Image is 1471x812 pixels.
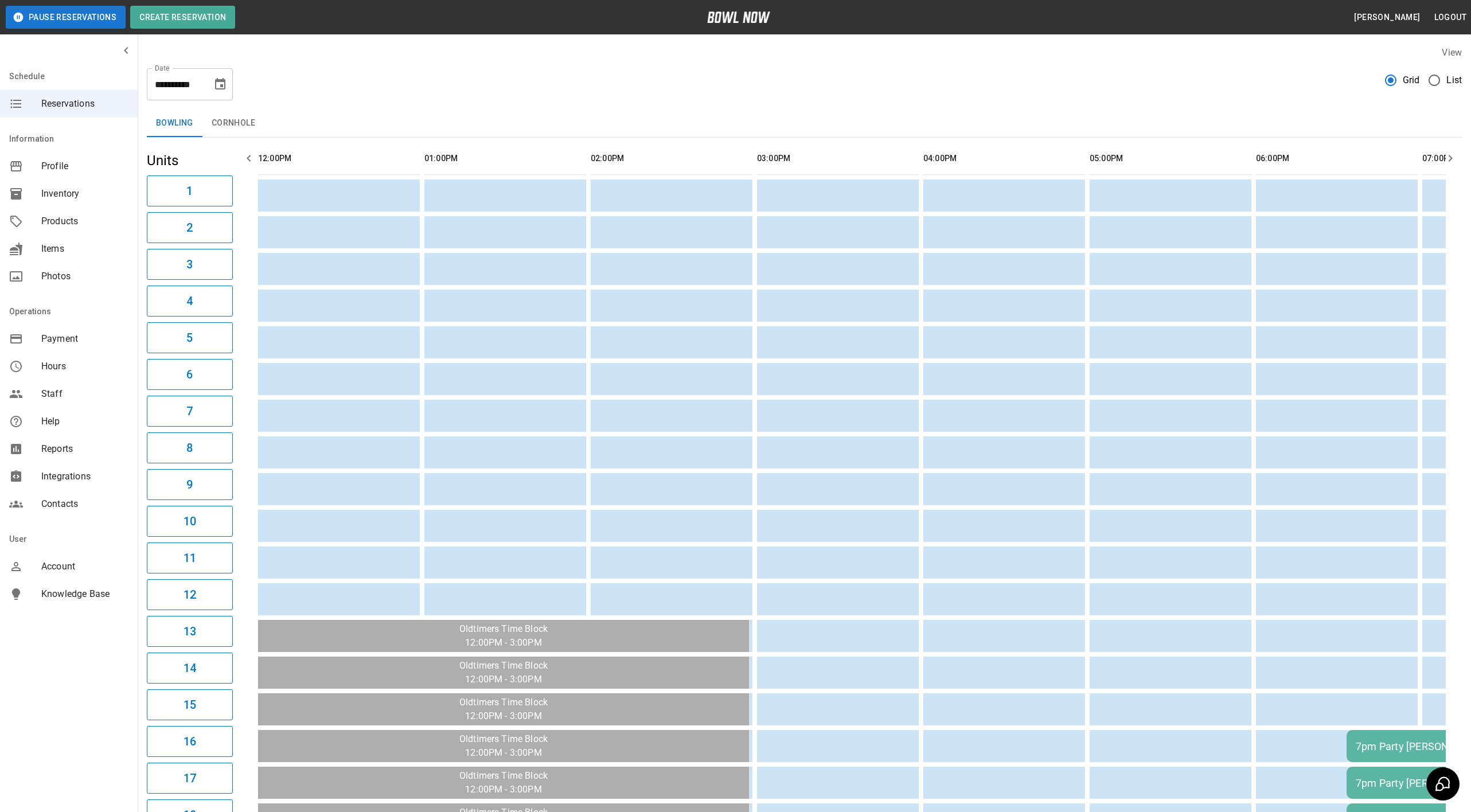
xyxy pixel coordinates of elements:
span: Reports [41,442,128,456]
button: 9 [147,469,233,500]
button: 10 [147,506,233,537]
button: 14 [147,653,233,684]
span: Payment [41,332,128,346]
h6: 7 [186,402,193,420]
h6: 11 [184,549,196,567]
button: 13 [147,616,233,647]
button: 16 [147,726,233,757]
span: Profile [41,159,128,173]
button: 3 [147,249,233,280]
span: Contacts [41,497,128,511]
button: Logout [1430,7,1471,28]
span: Products [41,214,128,228]
h6: 2 [186,218,193,237]
th: 01:00PM [424,142,586,175]
button: 7 [147,396,233,427]
h6: 9 [186,475,193,494]
img: logo [707,11,770,23]
button: Create Reservation [130,6,235,29]
span: Hours [41,360,128,373]
button: 5 [147,322,233,353]
span: Staff [41,387,128,401]
h6: 10 [184,512,196,530]
span: Photos [41,270,128,283]
button: 12 [147,579,233,610]
button: 6 [147,359,233,390]
h6: 1 [186,182,193,200]
h6: 15 [184,696,196,714]
span: Integrations [41,470,128,483]
div: inventory tabs [147,110,1462,137]
h6: 14 [184,659,196,677]
button: Cornhole [202,110,264,137]
h6: 3 [186,255,193,274]
h6: 17 [184,769,196,787]
span: Grid [1403,73,1420,87]
span: Help [41,415,128,428]
span: Account [41,560,128,573]
h6: 5 [186,329,193,347]
span: List [1446,73,1462,87]
h6: 8 [186,439,193,457]
button: 2 [147,212,233,243]
th: 12:00PM [258,142,420,175]
label: View [1442,47,1462,58]
th: 03:00PM [757,142,919,175]
button: Pause Reservations [6,6,126,29]
button: 8 [147,432,233,463]
button: 11 [147,542,233,573]
h6: 16 [184,732,196,751]
span: Knowledge Base [41,587,128,601]
button: 15 [147,689,233,720]
button: Bowling [147,110,202,137]
span: Inventory [41,187,128,201]
h6: 4 [186,292,193,310]
h6: 12 [184,585,196,604]
h5: Units [147,151,233,170]
h6: 6 [186,365,193,384]
button: Choose date, selected date is Sep 12, 2025 [209,73,232,96]
span: Items [41,242,128,256]
button: 1 [147,175,233,206]
h6: 13 [184,622,196,641]
button: 4 [147,286,233,317]
span: Reservations [41,97,128,111]
button: [PERSON_NAME] [1349,7,1425,28]
button: 17 [147,763,233,794]
th: 02:00PM [591,142,752,175]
